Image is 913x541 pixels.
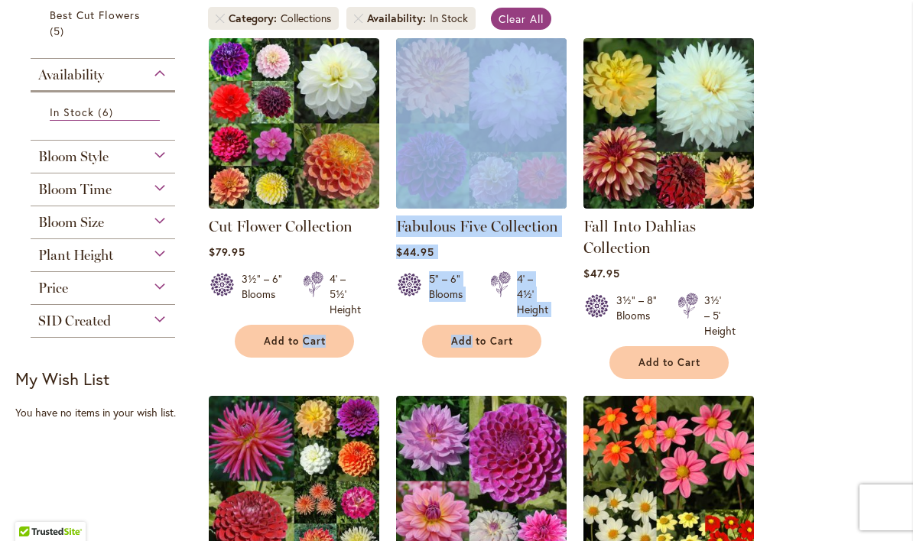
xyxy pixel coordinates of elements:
[98,104,116,120] span: 6
[216,14,225,23] a: Remove Category Collections
[38,214,104,231] span: Bloom Size
[517,271,548,317] div: 4' – 4½' Height
[583,197,754,212] a: Fall Into Dahlias Collection
[616,293,659,339] div: 3½" – 8" Blooms
[330,271,361,317] div: 4' – 5½' Height
[396,217,558,235] a: Fabulous Five Collection
[583,266,620,280] span: $47.95
[422,325,541,358] button: Add to Cart
[396,245,434,259] span: $44.95
[429,271,472,317] div: 5" – 6" Blooms
[38,280,68,296] span: Price
[209,197,379,212] a: CUT FLOWER COLLECTION
[50,7,160,39] a: Best Cut Flowers
[491,8,551,30] a: Clear All
[50,104,160,121] a: In Stock 6
[396,197,567,212] a: Fabulous Five Collection
[430,11,468,26] div: In Stock
[235,325,354,358] button: Add to Cart
[38,247,113,264] span: Plant Height
[50,23,68,39] span: 5
[583,217,696,257] a: Fall Into Dahlias Collection
[583,38,754,209] img: Fall Into Dahlias Collection
[242,271,284,317] div: 3½" – 6" Blooms
[38,313,111,329] span: SID Created
[209,245,245,259] span: $79.95
[499,11,544,26] span: Clear All
[396,38,567,209] img: Fabulous Five Collection
[354,14,363,23] a: Remove Availability In Stock
[38,66,104,83] span: Availability
[281,11,331,26] div: Collections
[367,11,430,26] span: Availability
[15,405,199,420] div: You have no items in your wish list.
[609,346,729,379] button: Add to Cart
[704,293,736,339] div: 3½' – 5' Height
[229,11,281,26] span: Category
[209,217,353,235] a: Cut Flower Collection
[50,105,94,119] span: In Stock
[209,38,379,209] img: CUT FLOWER COLLECTION
[38,181,112,198] span: Bloom Time
[15,368,109,390] strong: My Wish List
[38,148,109,165] span: Bloom Style
[11,487,54,530] iframe: Launch Accessibility Center
[638,356,701,369] span: Add to Cart
[50,8,140,22] span: Best Cut Flowers
[264,335,327,348] span: Add to Cart
[451,335,514,348] span: Add to Cart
